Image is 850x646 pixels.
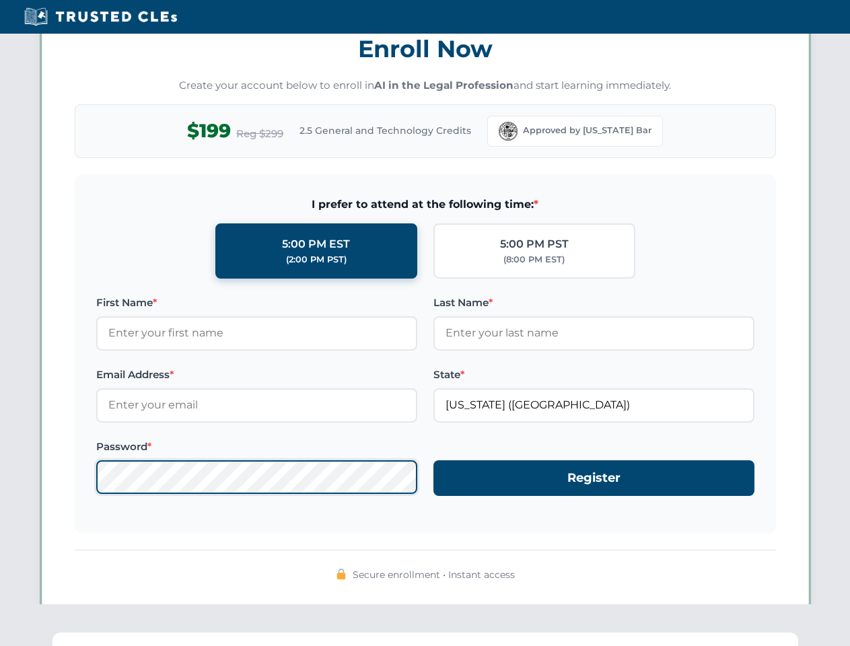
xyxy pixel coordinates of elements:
[96,316,417,350] input: Enter your first name
[75,28,776,70] h3: Enroll Now
[96,439,417,455] label: Password
[299,123,471,138] span: 2.5 General and Technology Credits
[433,316,754,350] input: Enter your last name
[433,367,754,383] label: State
[523,124,651,137] span: Approved by [US_STATE] Bar
[374,79,513,92] strong: AI in the Legal Profession
[282,236,350,253] div: 5:00 PM EST
[96,367,417,383] label: Email Address
[96,196,754,213] span: I prefer to attend at the following time:
[499,122,518,141] img: Florida Bar
[336,569,347,579] img: 🔒
[433,460,754,496] button: Register
[503,253,565,266] div: (8:00 PM EST)
[286,253,347,266] div: (2:00 PM PST)
[433,388,754,422] input: Florida (FL)
[236,126,283,142] span: Reg $299
[187,116,231,146] span: $199
[20,7,181,27] img: Trusted CLEs
[433,295,754,311] label: Last Name
[75,78,776,94] p: Create your account below to enroll in and start learning immediately.
[96,388,417,422] input: Enter your email
[353,567,515,582] span: Secure enrollment • Instant access
[96,295,417,311] label: First Name
[500,236,569,253] div: 5:00 PM PST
